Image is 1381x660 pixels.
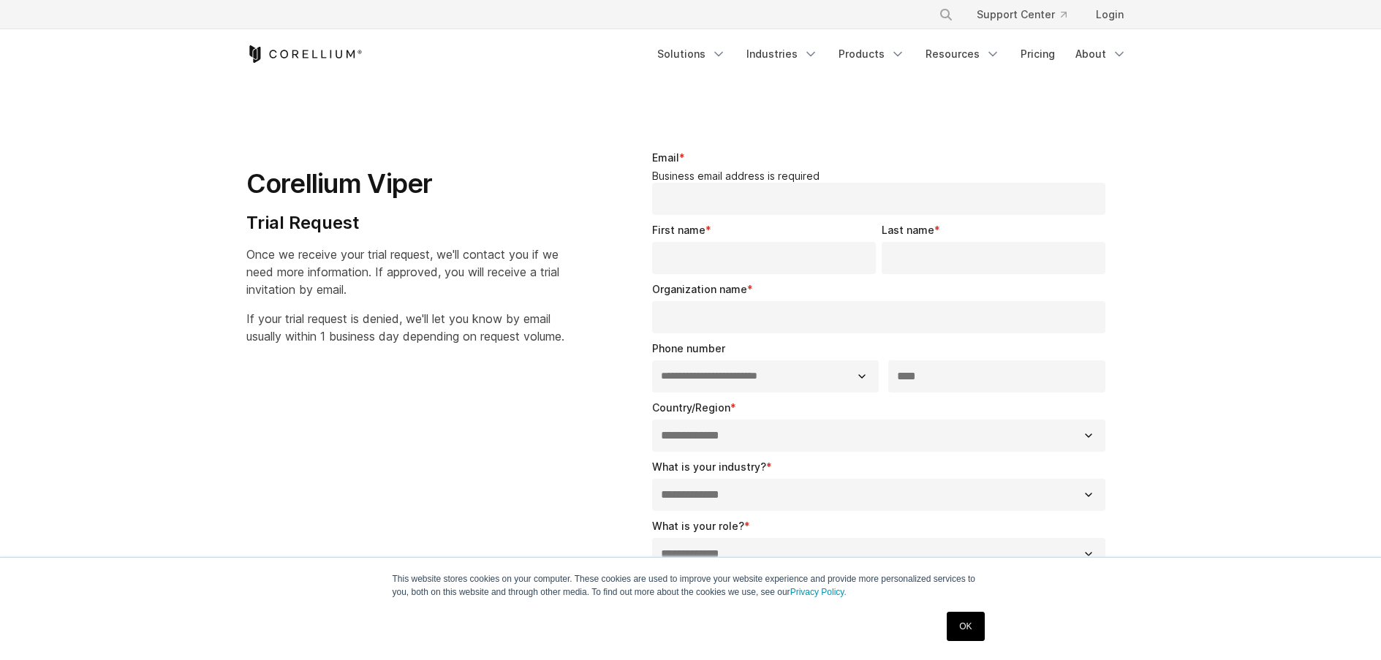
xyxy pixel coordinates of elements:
a: About [1067,41,1135,67]
a: Login [1084,1,1135,28]
a: Resources [917,41,1009,67]
span: Organization name [652,283,747,295]
span: First name [652,224,705,236]
div: Navigation Menu [648,41,1135,67]
span: Last name [882,224,934,236]
h4: Trial Request [246,212,564,234]
a: Privacy Policy. [790,587,847,597]
a: Pricing [1012,41,1064,67]
span: Email [652,151,679,164]
a: Industries [738,41,827,67]
a: Corellium Home [246,45,363,63]
span: Phone number [652,342,725,354]
a: OK [947,612,984,641]
button: Search [933,1,959,28]
span: Once we receive your trial request, we'll contact you if we need more information. If approved, y... [246,247,559,297]
div: Navigation Menu [921,1,1135,28]
span: Country/Region [652,401,730,414]
a: Solutions [648,41,735,67]
a: Support Center [965,1,1078,28]
legend: Business email address is required [652,170,1112,183]
a: Products [830,41,914,67]
p: This website stores cookies on your computer. These cookies are used to improve your website expe... [393,572,989,599]
h1: Corellium Viper [246,167,564,200]
span: What is your role? [652,520,744,532]
span: If your trial request is denied, we'll let you know by email usually within 1 business day depend... [246,311,564,344]
span: What is your industry? [652,460,766,473]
